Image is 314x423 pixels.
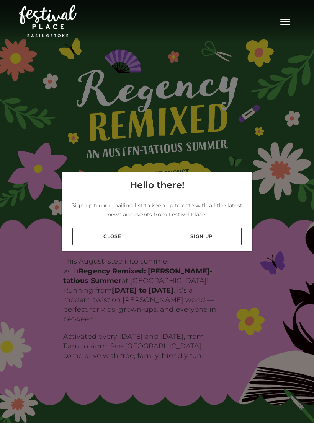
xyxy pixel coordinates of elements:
p: Sign up to our mailing list to keep up to date with all the latest news and events from Festival ... [68,201,246,219]
button: Toggle navigation [276,15,295,26]
a: Sign up [162,228,242,245]
a: Close [72,228,152,245]
img: Festival Place Logo [19,5,77,37]
h4: Hello there! [130,178,185,192]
